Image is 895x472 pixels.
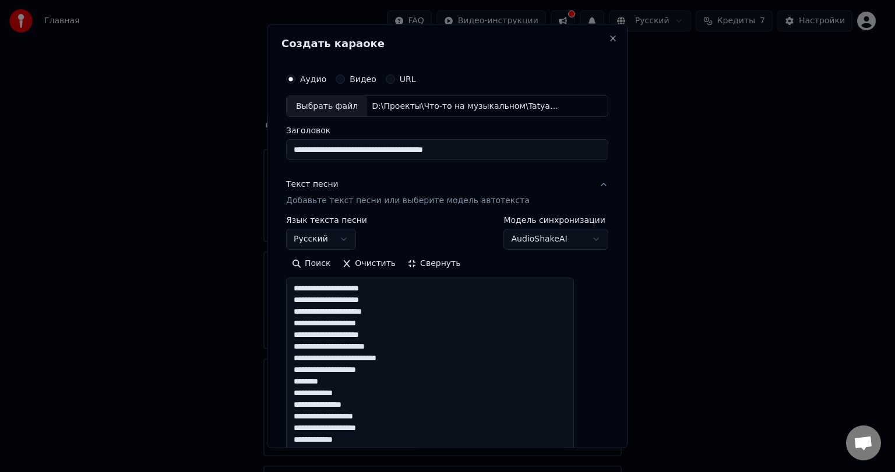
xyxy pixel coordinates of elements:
[367,101,565,112] div: D:\Проекты\Что-то на музыкальном\Tatyana_Kurtukova_-_Matushka-zemlya_77861351.mp3
[400,75,416,83] label: URL
[401,255,466,274] button: Свернуть
[287,96,367,117] div: Выбрать файл
[286,170,608,217] button: Текст песниДобавьте текст песни или выберите модель автотекста
[350,75,376,83] label: Видео
[286,179,339,191] div: Текст песни
[286,127,608,135] label: Заголовок
[337,255,402,274] button: Очистить
[281,38,613,49] h2: Создать караоке
[504,217,609,225] label: Модель синхронизации
[286,255,336,274] button: Поиск
[286,217,367,225] label: Язык текста песни
[300,75,326,83] label: Аудио
[286,196,530,207] p: Добавьте текст песни или выберите модель автотекста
